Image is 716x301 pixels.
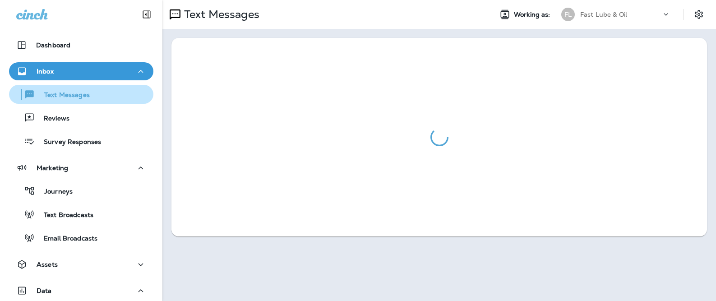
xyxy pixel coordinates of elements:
[9,181,153,200] button: Journeys
[37,164,68,171] p: Marketing
[9,205,153,224] button: Text Broadcasts
[9,228,153,247] button: Email Broadcasts
[35,188,73,196] p: Journeys
[134,5,159,23] button: Collapse Sidebar
[35,211,93,220] p: Text Broadcasts
[37,261,58,268] p: Assets
[9,36,153,54] button: Dashboard
[37,287,52,294] p: Data
[36,42,70,49] p: Dashboard
[9,62,153,80] button: Inbox
[35,235,97,243] p: Email Broadcasts
[9,255,153,273] button: Assets
[9,85,153,104] button: Text Messages
[35,91,90,100] p: Text Messages
[37,68,54,75] p: Inbox
[561,8,575,21] div: FL
[35,115,69,123] p: Reviews
[580,11,627,18] p: Fast Lube & Oil
[9,282,153,300] button: Data
[514,11,552,19] span: Working as:
[9,159,153,177] button: Marketing
[691,6,707,23] button: Settings
[9,108,153,127] button: Reviews
[35,138,101,147] p: Survey Responses
[180,8,259,21] p: Text Messages
[9,132,153,151] button: Survey Responses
